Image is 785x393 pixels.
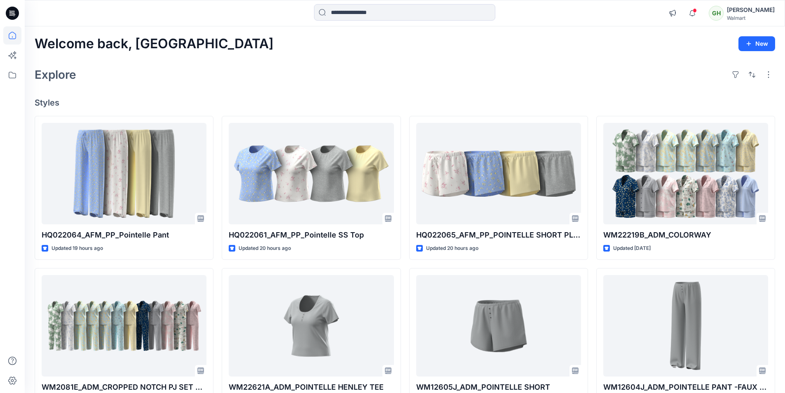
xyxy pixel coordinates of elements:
a: WM12604J_ADM_POINTELLE PANT -FAUX FLY & BUTTONS + PICOT [603,275,768,377]
a: WM22621A_ADM_POINTELLE HENLEY TEE [229,275,394,377]
p: WM22621A_ADM_POINTELLE HENLEY TEE [229,381,394,393]
p: HQ022064_AFM_PP_Pointelle Pant [42,229,206,241]
p: HQ022061_AFM_PP_Pointelle SS Top [229,229,394,241]
a: HQ022064_AFM_PP_Pointelle Pant [42,123,206,225]
a: WM12605J_ADM_POINTELLE SHORT [416,275,581,377]
button: New [738,36,775,51]
p: Updated 20 hours ago [426,244,478,253]
div: [PERSON_NAME] [727,5,775,15]
a: HQ022065_AFM_PP_POINTELLE SHORT PLUS [416,123,581,225]
p: HQ022065_AFM_PP_POINTELLE SHORT PLUS [416,229,581,241]
h4: Styles [35,98,775,108]
h2: Explore [35,68,76,81]
a: WM22219B_ADM_COLORWAY [603,123,768,225]
p: Updated 20 hours ago [239,244,291,253]
a: HQ022061_AFM_PP_Pointelle SS Top [229,123,394,225]
p: WM12605J_ADM_POINTELLE SHORT [416,381,581,393]
div: Walmart [727,15,775,21]
p: Updated [DATE] [613,244,651,253]
p: WM22219B_ADM_COLORWAY [603,229,768,241]
div: GH [709,6,724,21]
a: WM2081E_ADM_CROPPED NOTCH PJ SET w/ STRAIGHT HEM TOP_COLORWAY [42,275,206,377]
p: WM12604J_ADM_POINTELLE PANT -FAUX FLY & BUTTONS + PICOT [603,381,768,393]
p: Updated 19 hours ago [52,244,103,253]
h2: Welcome back, [GEOGRAPHIC_DATA] [35,36,274,52]
p: WM2081E_ADM_CROPPED NOTCH PJ SET w/ STRAIGHT HEM TOP_COLORWAY [42,381,206,393]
